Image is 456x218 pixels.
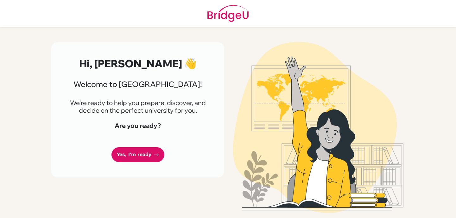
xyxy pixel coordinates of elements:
[111,147,164,162] a: Yes, I'm ready
[66,80,209,89] h3: Welcome to [GEOGRAPHIC_DATA]!
[66,122,209,129] h4: Are you ready?
[66,99,209,114] p: We're ready to help you prepare, discover, and decide on the perfect university for you.
[66,57,209,69] h2: Hi, [PERSON_NAME] 👋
